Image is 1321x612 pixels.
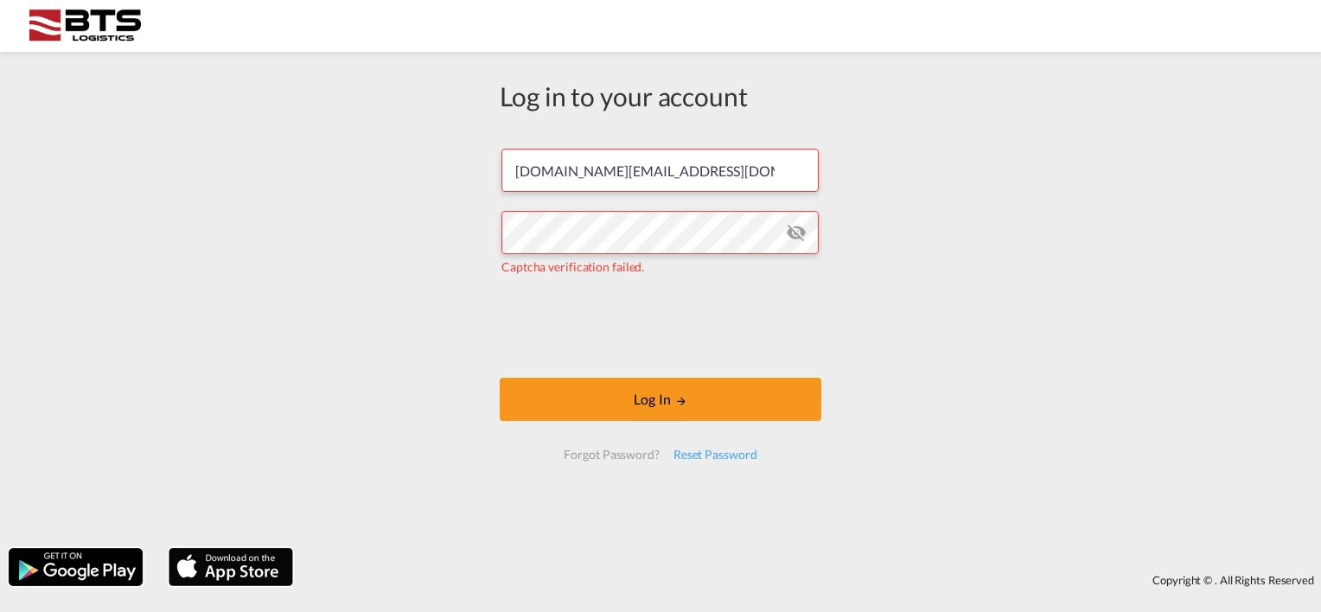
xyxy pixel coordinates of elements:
[26,7,143,46] img: cdcc71d0be7811ed9adfbf939d2aa0e8.png
[7,546,144,588] img: google.png
[786,222,807,243] md-icon: icon-eye-off
[302,565,1321,595] div: Copyright © . All Rights Reserved
[501,149,819,192] input: Enter email/phone number
[557,439,666,470] div: Forgot Password?
[667,439,764,470] div: Reset Password
[500,378,821,421] button: LOGIN
[501,259,644,274] span: Captcha verification failed.
[167,546,295,588] img: apple.png
[529,293,792,360] iframe: reCAPTCHA
[500,78,821,114] div: Log in to your account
